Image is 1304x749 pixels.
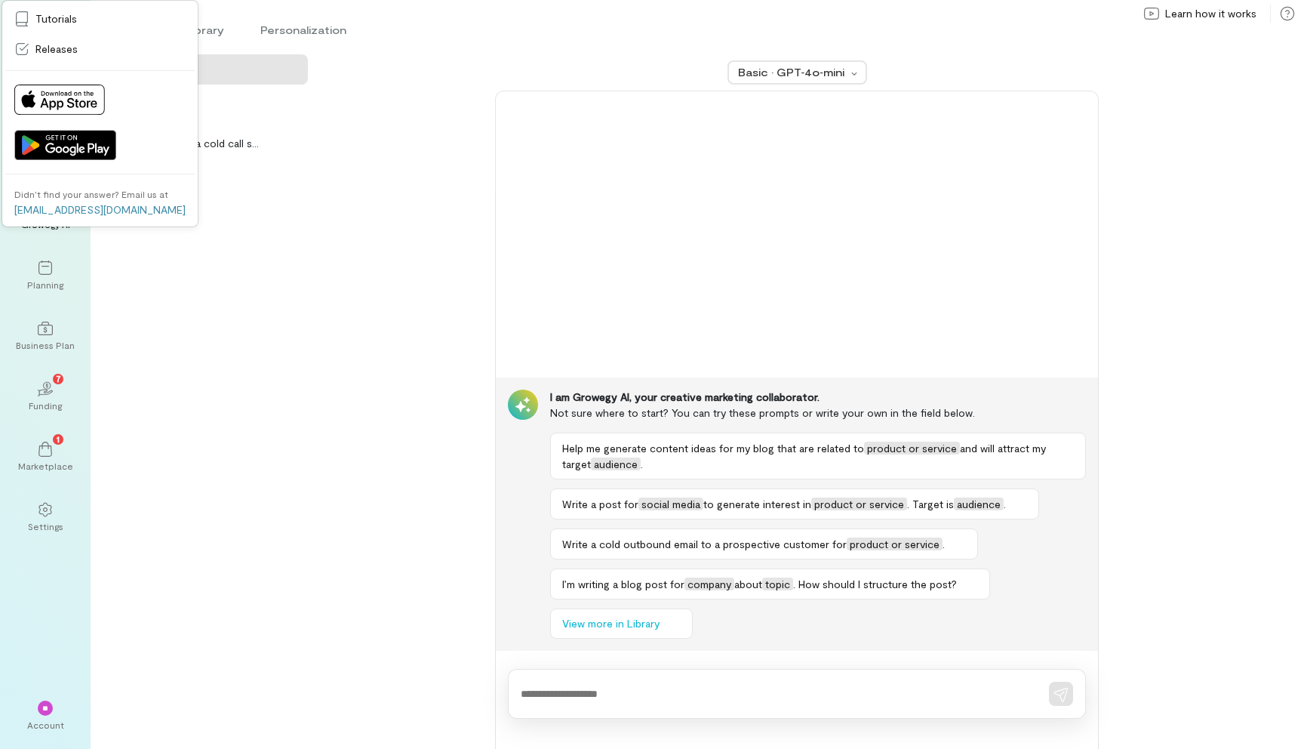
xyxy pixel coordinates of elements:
[562,498,638,510] span: Write a post for
[173,18,236,42] li: Library
[703,498,811,510] span: to generate interest in
[1004,498,1006,510] span: .
[57,432,60,445] span: 1
[550,569,990,600] button: I’m writing a blog post forcompanyabouttopic. How should I structure the post?
[811,498,907,510] span: product or service
[18,309,72,363] a: Business Plan
[14,203,186,216] a: [EMAIL_ADDRESS][DOMAIN_NAME]
[29,399,62,411] div: Funding
[550,529,978,559] button: Write a cold outbound email to a prospective customer forproduct or service.
[28,520,63,532] div: Settings
[1165,6,1256,21] span: Learn how it works
[562,538,847,550] span: Write a cold outbound email to a prospective customer for
[35,11,77,26] span: Tutorials
[18,430,72,484] a: Marketplace
[638,498,703,510] span: social media
[550,433,1086,479] button: Help me generate content ideas for my blog that are related toproduct or serviceand will attract ...
[27,279,63,291] div: Planning
[18,460,73,472] div: Marketplace
[14,85,105,115] img: Download on App Store
[734,578,762,590] span: about
[18,490,72,544] a: Settings
[793,578,957,590] span: . How should I structure the post?
[5,4,195,34] a: Tutorials
[864,442,960,455] span: product or service
[550,489,1039,519] button: Write a post forsocial mediato generate interest inproduct or service. Target isaudience.
[562,616,660,631] span: View more in Library
[35,42,78,57] span: Releases
[109,103,308,119] div: Recent
[684,578,734,590] span: company
[56,371,61,385] span: 7
[954,498,1004,510] span: audience
[907,498,954,510] span: . Target is
[641,458,643,470] span: .
[562,442,864,455] span: Help me generate content ideas for my blog that are related to
[145,135,263,151] div: Help write a cold call script for helping guide a…
[550,390,1086,405] div: I am Growegy AI, your creative marketing collaborator.
[248,18,358,42] li: Personalization
[14,130,116,160] img: Get it on Google Play
[943,538,945,550] span: .
[738,65,847,80] div: Basic · GPT‑4o‑mini
[550,609,693,639] button: View more in Library
[847,538,943,550] span: product or service
[550,405,1086,421] div: Not sure where to start? You can try these prompts or write your own in the field below.
[562,578,684,590] span: I’m writing a blog post for
[18,248,72,303] a: Planning
[16,339,75,351] div: Business Plan
[591,458,641,470] span: audience
[27,719,64,731] div: Account
[14,188,168,200] div: Didn’t find your answer? Email us at
[762,578,793,590] span: topic
[5,34,195,64] a: Releases
[18,369,72,424] a: Funding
